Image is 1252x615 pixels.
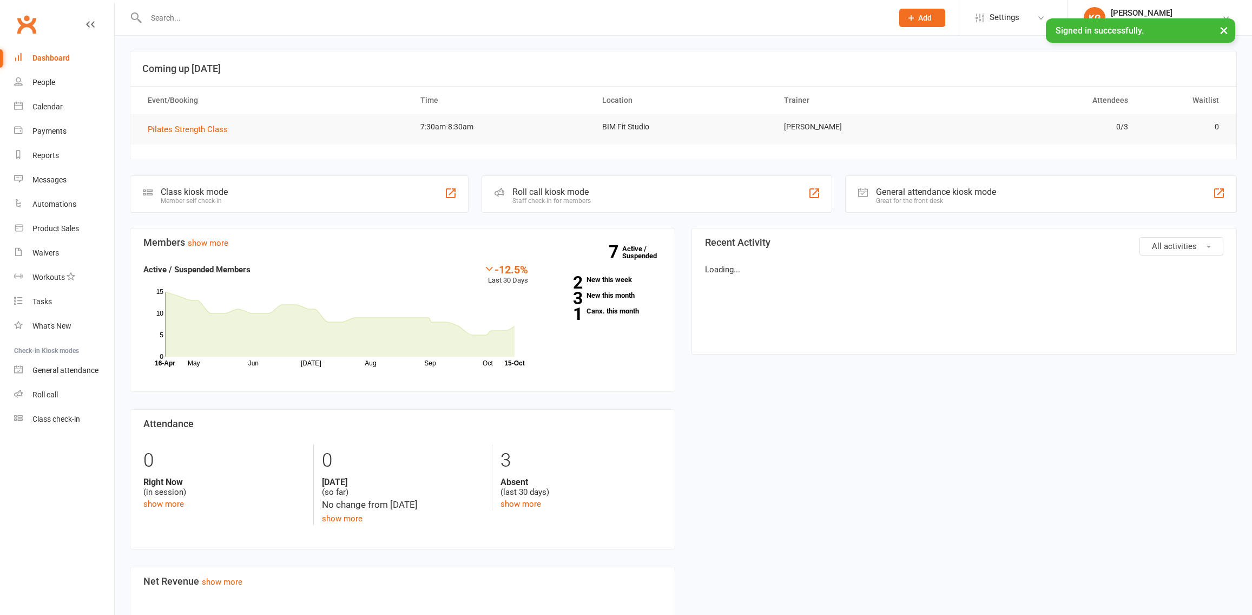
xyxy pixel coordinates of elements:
[32,175,67,184] div: Messages
[1152,241,1197,251] span: All activities
[14,407,114,431] a: Class kiosk mode
[14,290,114,314] a: Tasks
[544,274,582,291] strong: 2
[143,499,184,509] a: show more
[876,197,996,205] div: Great for the front desk
[14,70,114,95] a: People
[500,499,541,509] a: show more
[956,87,1138,114] th: Attendees
[622,237,670,267] a: 7Active / Suspended
[918,14,932,22] span: Add
[32,390,58,399] div: Roll call
[148,125,228,134] span: Pilates Strength Class
[14,95,114,119] a: Calendar
[14,119,114,143] a: Payments
[774,87,956,114] th: Trainer
[32,366,98,375] div: General attendance
[32,322,71,330] div: What's New
[14,192,114,217] a: Automations
[32,102,63,111] div: Calendar
[148,123,235,136] button: Pilates Strength Class
[32,273,65,282] div: Workouts
[1084,7,1105,29] div: KG
[705,237,1223,248] h3: Recent Activity
[500,444,662,477] div: 3
[202,577,242,587] a: show more
[322,477,483,498] div: (so far)
[14,265,114,290] a: Workouts
[14,358,114,383] a: General attendance kiosk mode
[544,276,662,283] a: 2New this week
[32,415,80,423] div: Class check-in
[322,444,483,477] div: 0
[14,383,114,407] a: Roll call
[544,292,662,299] a: 3New this month
[32,224,79,233] div: Product Sales
[322,514,363,524] a: show more
[32,78,55,87] div: People
[14,217,114,241] a: Product Sales
[143,477,305,487] strong: Right Now
[32,297,52,306] div: Tasks
[484,263,528,286] div: Last 30 Days
[876,187,996,197] div: General attendance kiosk mode
[14,143,114,168] a: Reports
[143,237,662,248] h3: Members
[500,477,662,487] strong: Absent
[32,151,59,160] div: Reports
[1138,87,1229,114] th: Waitlist
[411,87,592,114] th: Time
[13,11,40,38] a: Clubworx
[142,63,1224,74] h3: Coming up [DATE]
[1139,237,1223,256] button: All activities
[1214,18,1234,42] button: ×
[1056,25,1144,36] span: Signed in successfully.
[322,477,483,487] strong: [DATE]
[592,87,774,114] th: Location
[322,498,483,512] div: No change from [DATE]
[143,418,662,429] h3: Attendance
[500,477,662,498] div: (last 30 days)
[411,114,592,140] td: 7:30am-8:30am
[143,576,662,587] h3: Net Revenue
[14,168,114,192] a: Messages
[161,187,228,197] div: Class kiosk mode
[1111,18,1222,28] div: Balance In Motion Physiotherapy
[512,197,591,205] div: Staff check-in for members
[544,307,662,315] a: 1Canx. this month
[705,263,1223,276] p: Loading...
[143,10,885,25] input: Search...
[956,114,1138,140] td: 0/3
[14,241,114,265] a: Waivers
[143,477,305,498] div: (in session)
[32,248,59,257] div: Waivers
[512,187,591,197] div: Roll call kiosk mode
[609,244,622,260] strong: 7
[484,263,528,275] div: -12.5%
[14,46,114,70] a: Dashboard
[544,306,582,322] strong: 1
[32,200,76,208] div: Automations
[32,127,67,135] div: Payments
[143,265,251,274] strong: Active / Suspended Members
[14,314,114,338] a: What's New
[899,9,945,27] button: Add
[1111,8,1222,18] div: [PERSON_NAME]
[188,238,228,248] a: show more
[32,54,70,62] div: Dashboard
[143,444,305,477] div: 0
[1138,114,1229,140] td: 0
[774,114,956,140] td: [PERSON_NAME]
[138,87,411,114] th: Event/Booking
[592,114,774,140] td: BIM Fit Studio
[161,197,228,205] div: Member self check-in
[544,290,582,306] strong: 3
[990,5,1019,30] span: Settings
